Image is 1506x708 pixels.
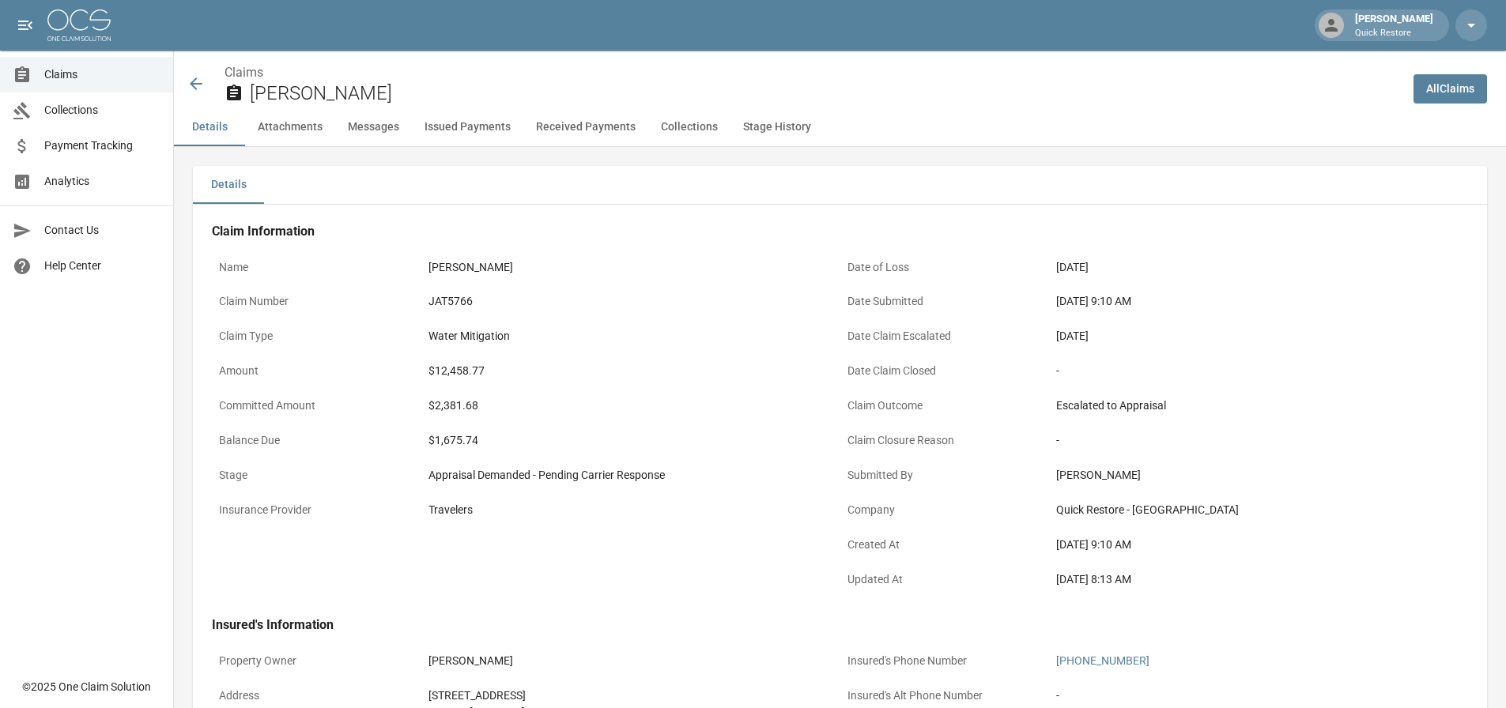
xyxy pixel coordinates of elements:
[22,679,151,695] div: © 2025 One Claim Solution
[1056,571,1461,588] div: [DATE] 8:13 AM
[1056,363,1461,379] div: -
[174,108,245,146] button: Details
[840,646,1050,676] p: Insured's Phone Number
[212,224,1468,239] h4: Claim Information
[245,108,335,146] button: Attachments
[212,390,421,421] p: Committed Amount
[44,222,160,239] span: Contact Us
[1355,27,1433,40] p: Quick Restore
[428,259,833,276] div: [PERSON_NAME]
[1056,467,1461,484] div: [PERSON_NAME]
[44,137,160,154] span: Payment Tracking
[1056,432,1461,449] div: -
[840,495,1050,525] p: Company
[212,286,421,317] p: Claim Number
[648,108,730,146] button: Collections
[9,9,41,41] button: open drawer
[212,460,421,491] p: Stage
[428,432,833,449] div: $1,675.74
[212,321,421,352] p: Claim Type
[193,166,1487,204] div: details tabs
[44,258,160,274] span: Help Center
[212,646,421,676] p: Property Owner
[1056,259,1461,276] div: [DATE]
[412,108,523,146] button: Issued Payments
[1056,397,1461,414] div: Escalated to Appraisal
[1056,687,1461,704] div: -
[428,467,833,484] div: Appraisal Demanded - Pending Carrier Response
[225,63,1401,82] nav: breadcrumb
[428,687,833,704] div: [STREET_ADDRESS]
[428,502,833,518] div: Travelers
[212,356,421,386] p: Amount
[1056,654,1149,667] a: [PHONE_NUMBER]
[1349,11,1440,40] div: [PERSON_NAME]
[840,425,1050,456] p: Claim Closure Reason
[1414,74,1487,104] a: AllClaims
[212,425,421,456] p: Balance Due
[225,65,263,80] a: Claims
[428,363,833,379] div: $12,458.77
[1056,537,1461,553] div: [DATE] 9:10 AM
[730,108,824,146] button: Stage History
[840,390,1050,421] p: Claim Outcome
[44,102,160,119] span: Collections
[840,529,1050,560] p: Created At
[840,321,1050,352] p: Date Claim Escalated
[840,252,1050,283] p: Date of Loss
[193,166,264,204] button: Details
[174,108,1506,146] div: anchor tabs
[840,356,1050,386] p: Date Claim Closed
[335,108,412,146] button: Messages
[250,82,1401,105] h2: [PERSON_NAME]
[428,328,833,345] div: Water Mitigation
[428,653,833,669] div: [PERSON_NAME]
[212,252,421,283] p: Name
[212,495,421,525] p: Insurance Provider
[44,173,160,190] span: Analytics
[840,286,1050,317] p: Date Submitted
[212,617,1468,633] h4: Insured's Information
[1056,293,1461,310] div: [DATE] 9:10 AM
[523,108,648,146] button: Received Payments
[428,293,833,310] div: JAT5766
[44,66,160,83] span: Claims
[840,460,1050,491] p: Submitted By
[1056,328,1461,345] div: [DATE]
[840,564,1050,595] p: Updated At
[1056,502,1461,518] div: Quick Restore - [GEOGRAPHIC_DATA]
[428,397,833,414] div: $2,381.68
[47,9,111,41] img: ocs-logo-white-transparent.png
